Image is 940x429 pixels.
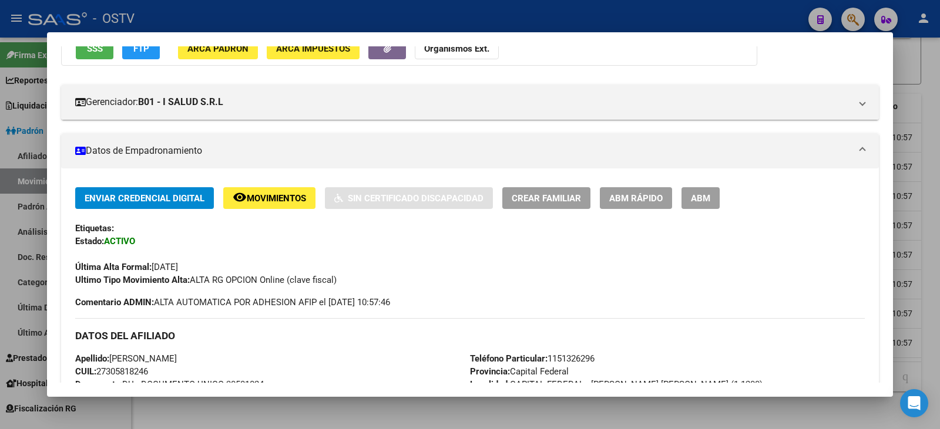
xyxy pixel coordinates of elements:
span: 1151326296 [470,353,595,364]
span: [DATE] [75,262,178,272]
span: ALTA AUTOMATICA POR ADHESION AFIP el [DATE] 10:57:46 [75,296,390,309]
span: ARCA Impuestos [276,43,350,54]
strong: Comentario ADMIN: [75,297,154,308]
span: ALTA RG OPCION Online (clave fiscal) [75,275,337,285]
span: Movimientos [247,193,306,204]
mat-expansion-panel-header: Datos de Empadronamiento [61,133,879,168]
span: ABM Rápido [609,193,663,204]
button: ARCA Padrón [178,38,258,59]
mat-panel-title: Datos de Empadronamiento [75,144,851,158]
strong: Estado: [75,236,104,246]
span: 27305818246 [75,366,148,377]
button: SSS [76,38,113,59]
mat-expansion-panel-header: Gerenciador:B01 - I SALUD S.R.L [61,85,879,120]
span: CAPITAL FEDERAL - [PERSON_NAME] [PERSON_NAME].(1-1200) [470,379,763,390]
div: Open Intercom Messenger [900,389,928,417]
strong: Localidad: [470,379,510,390]
strong: Etiquetas: [75,223,114,234]
button: Sin Certificado Discapacidad [325,187,493,209]
button: FTP [122,38,160,59]
mat-panel-title: Gerenciador: [75,95,851,109]
span: ABM [691,193,710,204]
strong: Provincia: [470,366,510,377]
strong: Teléfono Particular: [470,353,548,364]
span: Enviar Credencial Digital [85,193,204,204]
mat-icon: remove_red_eye [233,190,247,204]
button: ABM [681,187,720,209]
button: ARCA Impuestos [267,38,360,59]
button: Crear Familiar [502,187,590,209]
strong: Organismos Ext. [424,43,489,54]
strong: CUIL: [75,366,96,377]
button: Movimientos [223,187,315,209]
span: ARCA Padrón [187,43,249,54]
span: FTP [133,43,149,54]
strong: Documento: [75,379,122,390]
strong: B01 - I SALUD S.R.L [138,95,223,109]
button: ABM Rápido [600,187,672,209]
strong: Última Alta Formal: [75,262,152,272]
h3: DATOS DEL AFILIADO [75,329,865,342]
span: Sin Certificado Discapacidad [348,193,484,204]
button: Organismos Ext. [415,38,499,59]
strong: Ultimo Tipo Movimiento Alta: [75,275,190,285]
strong: ACTIVO [104,236,135,246]
button: Enviar Credencial Digital [75,187,214,209]
span: [PERSON_NAME] [75,353,177,364]
strong: Apellido: [75,353,109,364]
span: SSS [87,43,103,54]
span: Capital Federal [470,366,569,377]
span: DU - DOCUMENTO UNICO 30581824 [75,379,264,390]
span: Crear Familiar [512,193,581,204]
